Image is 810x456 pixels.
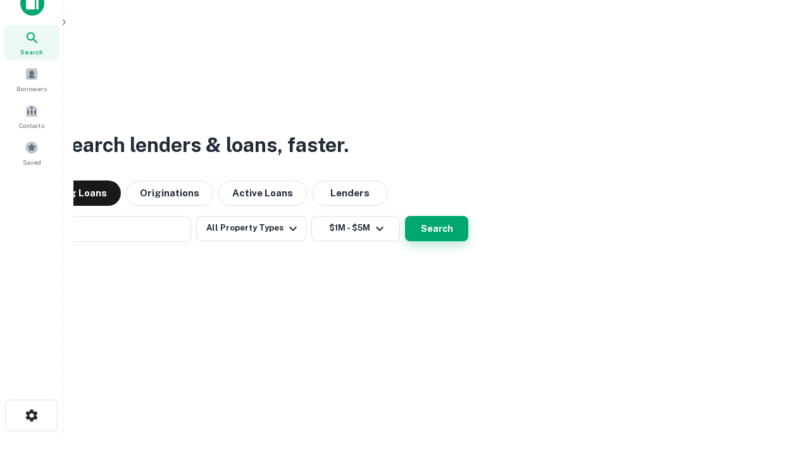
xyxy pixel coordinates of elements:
[58,130,349,160] h3: Search lenders & loans, faster.
[16,84,47,94] span: Borrowers
[196,216,306,241] button: All Property Types
[4,99,59,133] a: Contacts
[747,355,810,415] iframe: Chat Widget
[23,157,41,167] span: Saved
[19,120,44,130] span: Contacts
[20,47,43,57] span: Search
[126,180,213,206] button: Originations
[405,216,468,241] button: Search
[4,25,59,60] a: Search
[4,62,59,96] a: Borrowers
[218,180,307,206] button: Active Loans
[312,180,388,206] button: Lenders
[4,136,59,170] a: Saved
[311,216,400,241] button: $1M - $5M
